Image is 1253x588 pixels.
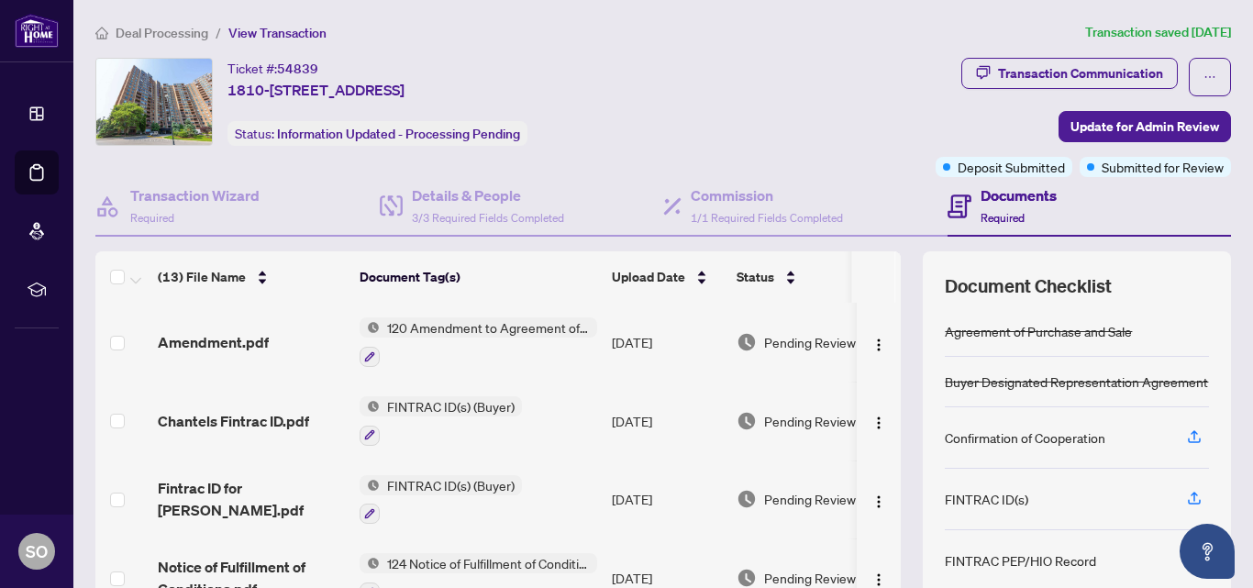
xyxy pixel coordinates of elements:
[729,251,885,303] th: Status
[216,22,221,43] li: /
[227,58,318,79] div: Ticket #:
[604,251,729,303] th: Upload Date
[737,267,774,287] span: Status
[945,372,1208,392] div: Buyer Designated Representation Agreement
[604,382,729,460] td: [DATE]
[130,211,174,225] span: Required
[228,25,327,41] span: View Transaction
[15,14,59,48] img: logo
[360,475,380,495] img: Status Icon
[380,396,522,416] span: FINTRAC ID(s) (Buyer)
[130,184,260,206] h4: Transaction Wizard
[945,550,1096,571] div: FINTRAC PEP/HIO Record
[945,489,1028,509] div: FINTRAC ID(s)
[604,303,729,382] td: [DATE]
[380,553,597,573] span: 124 Notice of Fulfillment of Condition(s) - Agreement of Purchase and Sale
[1059,111,1231,142] button: Update for Admin Review
[158,267,246,287] span: (13) File Name
[227,79,405,101] span: 1810-[STREET_ADDRESS]
[277,61,318,77] span: 54839
[737,568,757,588] img: Document Status
[871,494,886,509] img: Logo
[871,416,886,430] img: Logo
[871,338,886,352] img: Logo
[981,211,1025,225] span: Required
[691,211,843,225] span: 1/1 Required Fields Completed
[961,58,1178,89] button: Transaction Communication
[227,121,527,146] div: Status:
[380,475,522,495] span: FINTRAC ID(s) (Buyer)
[945,321,1132,341] div: Agreement of Purchase and Sale
[945,427,1105,448] div: Confirmation of Cooperation
[158,477,345,521] span: Fintrac ID for [PERSON_NAME].pdf
[764,568,856,588] span: Pending Review
[412,211,564,225] span: 3/3 Required Fields Completed
[150,251,352,303] th: (13) File Name
[158,410,309,432] span: Chantels Fintrac ID.pdf
[158,331,269,353] span: Amendment.pdf
[1203,71,1216,83] span: ellipsis
[1070,112,1219,141] span: Update for Admin Review
[95,27,108,39] span: home
[380,317,597,338] span: 120 Amendment to Agreement of Purchase and Sale
[116,25,208,41] span: Deal Processing
[352,251,604,303] th: Document Tag(s)
[360,475,522,525] button: Status IconFINTRAC ID(s) (Buyer)
[360,396,380,416] img: Status Icon
[871,572,886,587] img: Logo
[604,460,729,539] td: [DATE]
[737,411,757,431] img: Document Status
[945,273,1112,299] span: Document Checklist
[737,332,757,352] img: Document Status
[764,489,856,509] span: Pending Review
[1102,157,1224,177] span: Submitted for Review
[412,184,564,206] h4: Details & People
[864,327,893,357] button: Logo
[360,317,597,367] button: Status Icon120 Amendment to Agreement of Purchase and Sale
[1180,524,1235,579] button: Open asap
[1085,22,1231,43] article: Transaction saved [DATE]
[360,553,380,573] img: Status Icon
[691,184,843,206] h4: Commission
[998,59,1163,88] div: Transaction Communication
[981,184,1057,206] h4: Documents
[360,317,380,338] img: Status Icon
[26,538,48,564] span: SO
[277,126,520,142] span: Information Updated - Processing Pending
[958,157,1065,177] span: Deposit Submitted
[864,406,893,436] button: Logo
[864,484,893,514] button: Logo
[96,59,212,145] img: IMG-W12222751_1.jpg
[612,267,685,287] span: Upload Date
[764,411,856,431] span: Pending Review
[737,489,757,509] img: Document Status
[764,332,856,352] span: Pending Review
[360,396,522,446] button: Status IconFINTRAC ID(s) (Buyer)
